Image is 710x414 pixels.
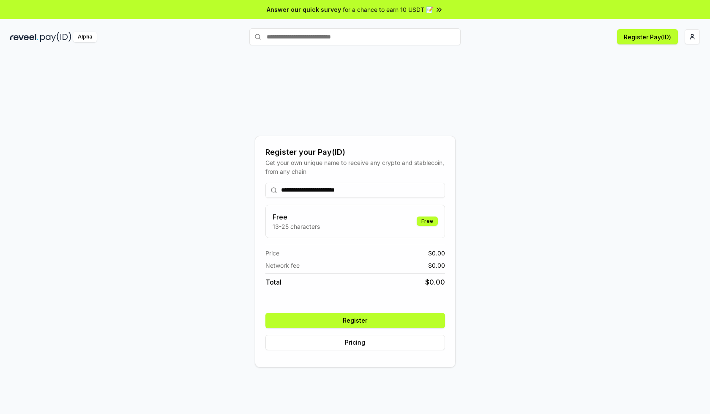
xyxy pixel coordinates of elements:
p: 13-25 characters [273,222,320,231]
span: $ 0.00 [428,249,445,258]
img: pay_id [40,32,71,42]
button: Pricing [265,335,445,350]
span: Answer our quick survey [267,5,341,14]
div: Alpha [73,32,97,42]
div: Register your Pay(ID) [265,146,445,158]
span: for a chance to earn 10 USDT 📝 [343,5,433,14]
h3: Free [273,212,320,222]
span: Total [265,277,281,287]
span: Price [265,249,279,258]
img: reveel_dark [10,32,38,42]
div: Free [417,217,438,226]
span: $ 0.00 [428,261,445,270]
div: Get your own unique name to receive any crypto and stablecoin, from any chain [265,158,445,176]
span: Network fee [265,261,300,270]
button: Register [265,313,445,328]
span: $ 0.00 [425,277,445,287]
button: Register Pay(ID) [617,29,678,44]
